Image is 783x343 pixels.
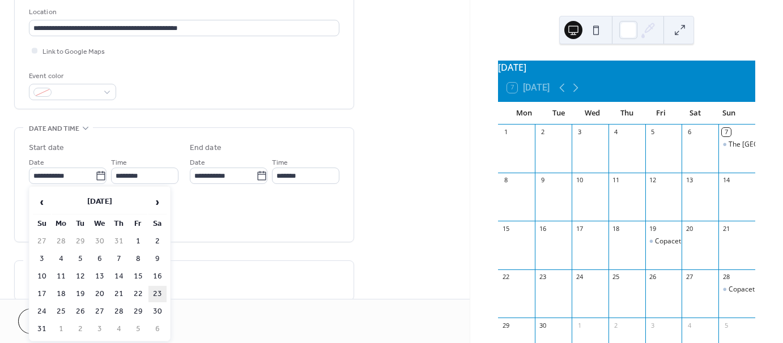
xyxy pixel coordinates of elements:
div: 22 [501,273,510,281]
div: 27 [685,273,693,281]
td: 25 [52,303,70,320]
td: 24 [33,303,51,320]
div: 4 [612,128,620,136]
td: 8 [129,251,147,267]
div: 23 [538,273,547,281]
div: 5 [649,128,657,136]
th: Mo [52,216,70,232]
th: We [91,216,109,232]
td: 31 [110,233,128,250]
div: 2 [612,321,620,329]
div: 11 [612,176,620,185]
div: 29 [501,321,510,329]
div: Thu [610,102,644,125]
td: 23 [148,286,167,302]
td: 20 [91,286,109,302]
div: Sun [712,102,746,125]
div: 8 [501,176,510,185]
td: 29 [129,303,147,320]
span: Date [29,157,44,169]
div: 9 [538,176,547,185]
span: ‹ [33,191,50,213]
td: 5 [129,321,147,337]
th: Tu [71,216,90,232]
div: 25 [612,273,620,281]
td: 30 [148,303,167,320]
div: 26 [649,273,657,281]
span: Time [272,157,288,169]
div: 30 [538,321,547,329]
td: 30 [91,233,109,250]
td: 3 [33,251,51,267]
th: Su [33,216,51,232]
td: 7 [110,251,128,267]
div: Mon [507,102,541,125]
div: [DATE] [498,61,755,74]
div: 20 [685,224,693,233]
div: 1 [501,128,510,136]
button: Cancel [18,308,88,334]
td: 15 [129,268,147,285]
div: 18 [612,224,620,233]
td: 2 [148,233,167,250]
div: 14 [722,176,730,185]
td: 17 [33,286,51,302]
div: Wed [576,102,610,125]
div: 6 [685,128,693,136]
div: 15 [501,224,510,233]
span: Time [111,157,127,169]
div: Copacetic - Natalies [718,285,755,294]
div: 4 [685,321,693,329]
td: 2 [71,321,90,337]
div: 2 [538,128,547,136]
td: 29 [71,233,90,250]
td: 18 [52,286,70,302]
td: 6 [148,321,167,337]
div: The Violet Township Event Center Open House [718,140,755,149]
div: Copacetic - ICON Jazz Lounge [655,237,747,246]
div: 3 [575,128,584,136]
th: Th [110,216,128,232]
div: 3 [649,321,657,329]
td: 27 [91,303,109,320]
div: Fri [644,102,678,125]
div: 1 [575,321,584,329]
td: 16 [148,268,167,285]
td: 19 [71,286,90,302]
div: 17 [575,224,584,233]
div: 24 [575,273,584,281]
div: End date [190,142,222,154]
div: 28 [722,273,730,281]
td: 26 [71,303,90,320]
td: 28 [52,233,70,250]
td: 31 [33,321,51,337]
td: 28 [110,303,128,320]
th: Fr [129,216,147,232]
div: Sat [678,102,712,125]
div: Start date [29,142,64,154]
div: 21 [722,224,730,233]
div: 5 [722,321,730,329]
td: 27 [33,233,51,250]
span: Date [190,157,205,169]
th: Sa [148,216,167,232]
div: 13 [685,176,693,185]
td: 1 [129,233,147,250]
div: Tue [541,102,575,125]
td: 13 [91,268,109,285]
div: Copacetic - ICON Jazz Lounge [645,237,682,246]
td: 6 [91,251,109,267]
td: 21 [110,286,128,302]
td: 12 [71,268,90,285]
div: 7 [722,128,730,136]
td: 22 [129,286,147,302]
td: 3 [91,321,109,337]
td: 1 [52,321,70,337]
td: 4 [110,321,128,337]
div: 12 [649,176,657,185]
span: Link to Google Maps [42,46,105,58]
th: [DATE] [52,190,147,215]
div: 19 [649,224,657,233]
td: 5 [71,251,90,267]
